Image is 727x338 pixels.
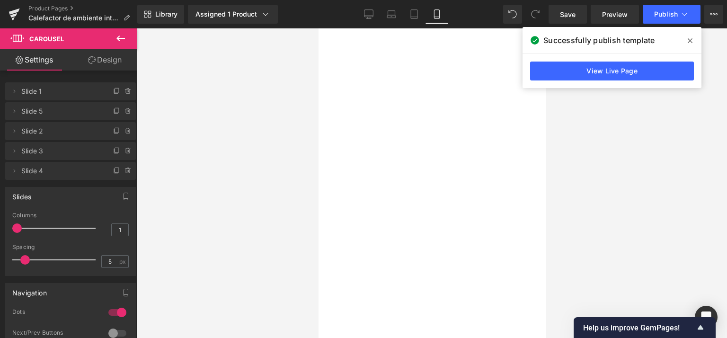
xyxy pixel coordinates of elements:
[654,10,678,18] span: Publish
[403,5,426,24] a: Tablet
[119,258,127,265] span: px
[71,49,139,71] a: Design
[526,5,545,24] button: Redo
[28,5,137,12] a: Product Pages
[12,244,129,250] div: Spacing
[12,212,129,219] div: Columns
[12,284,47,297] div: Navigation
[530,62,694,80] a: View Live Page
[583,323,695,332] span: Help us improve GemPages!
[21,82,101,100] span: Slide 1
[155,10,177,18] span: Library
[426,5,448,24] a: Mobile
[28,14,119,22] span: Calefactor de ambiente inteligente digital
[560,9,576,19] span: Save
[583,322,706,333] button: Show survey - Help us improve GemPages!
[602,9,628,19] span: Preview
[380,5,403,24] a: Laptop
[591,5,639,24] a: Preview
[137,5,184,24] a: New Library
[357,5,380,24] a: Desktop
[12,308,99,318] div: Dots
[195,9,270,19] div: Assigned 1 Product
[21,142,101,160] span: Slide 3
[704,5,723,24] button: More
[21,122,101,140] span: Slide 2
[12,187,31,201] div: Slides
[29,35,64,43] span: Carousel
[643,5,700,24] button: Publish
[21,162,101,180] span: Slide 4
[503,5,522,24] button: Undo
[21,102,101,120] span: Slide 5
[695,306,718,329] div: Open Intercom Messenger
[543,35,655,46] span: Successfully publish template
